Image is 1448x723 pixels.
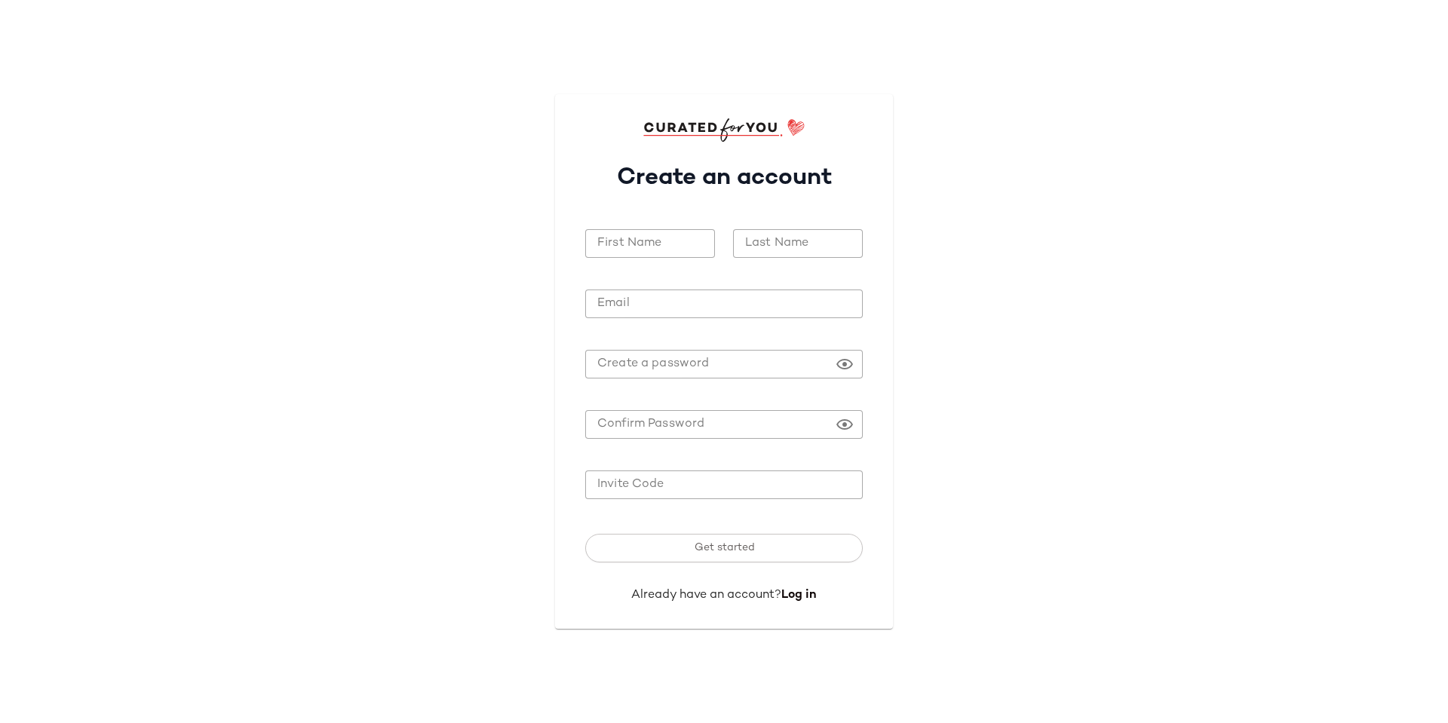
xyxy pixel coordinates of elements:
h1: Create an account [585,142,863,205]
a: Log in [781,589,817,602]
img: cfy_login_logo.DGdB1djN.svg [643,118,805,141]
button: Get started [585,534,863,562]
span: Already have an account? [631,589,781,602]
span: Get started [693,542,754,554]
